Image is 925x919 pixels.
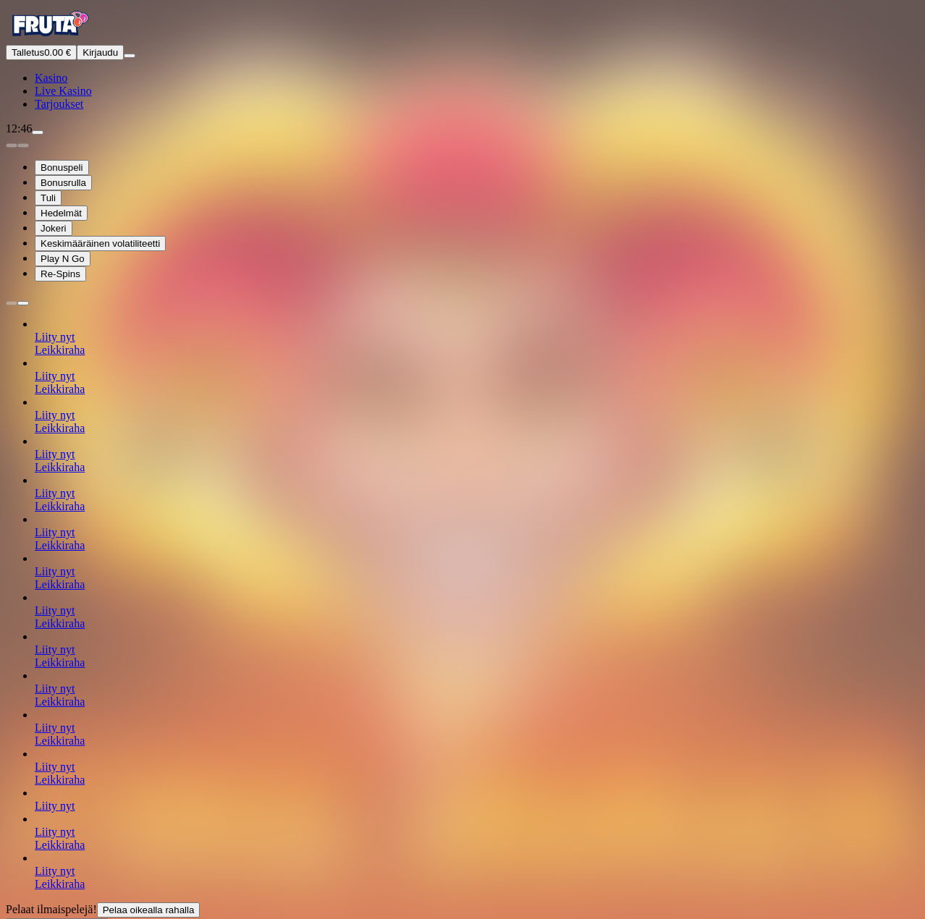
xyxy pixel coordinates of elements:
[6,6,93,42] img: Fruta
[35,236,166,251] button: Keskimääräinen volatiliteetti
[35,578,85,590] a: Leikkiraha
[35,656,85,669] a: Leikkiraha
[35,221,72,236] button: Jokeri
[35,695,85,708] a: Leikkiraha
[35,72,67,84] a: diamond iconKasino
[41,177,86,188] span: Bonusrulla
[83,47,118,58] span: Kirjaudu
[35,604,75,617] a: Liity nyt
[35,98,83,110] a: gift-inverted iconTarjoukset
[35,487,75,499] a: Liity nyt
[35,565,75,577] a: Liity nyt
[44,47,71,58] span: 0.00 €
[35,72,67,84] span: Kasino
[35,721,75,734] a: Liity nyt
[41,192,56,203] span: Tuli
[35,617,85,630] a: Leikkiraha
[35,206,88,221] button: Hedelmät
[35,448,75,460] a: Liity nyt
[35,800,75,812] a: Liity nyt
[35,190,62,206] button: Tuli
[35,526,75,538] a: Liity nyt
[124,54,135,58] button: menu
[35,331,75,343] a: Liity nyt
[41,238,160,249] span: Keskimääräinen volatiliteetti
[35,266,86,281] button: Re-Spins
[6,301,17,305] button: prev slide
[6,45,77,60] button: Talletusplus icon0.00 €
[35,865,75,877] a: Liity nyt
[103,905,195,915] span: Pelaa oikealla rahalla
[35,85,92,97] a: poker-chip iconLive Kasino
[35,422,85,434] a: Leikkiraha
[41,208,82,219] span: Hedelmät
[41,268,80,279] span: Re-Spins
[35,878,85,890] a: Leikkiraha
[35,826,75,838] a: Liity nyt
[35,85,92,97] span: Live Kasino
[17,301,29,305] button: next slide
[35,175,92,190] button: Bonusrulla
[35,761,75,773] a: Liity nyt
[35,839,85,851] a: Leikkiraha
[12,47,44,58] span: Talletus
[35,370,75,382] a: Liity nyt
[17,143,29,148] button: next slide
[6,143,17,148] button: prev slide
[41,162,83,173] span: Bonuspeli
[35,98,83,110] span: Tarjoukset
[6,902,919,918] div: Pelaat ilmaispelejä!
[32,130,43,135] button: live-chat
[35,539,85,551] a: Leikkiraha
[35,461,85,473] a: Leikkiraha
[35,774,85,786] a: Leikkiraha
[35,682,75,695] a: Liity nyt
[77,45,124,60] button: Kirjaudu
[35,251,90,266] button: Play N Go
[35,383,85,395] a: Leikkiraha
[41,223,67,234] span: Jokeri
[6,32,93,44] a: Fruta
[35,500,85,512] a: Leikkiraha
[35,160,89,175] button: Bonuspeli
[41,253,85,264] span: Play N Go
[35,409,75,421] a: Liity nyt
[6,6,919,111] nav: Primary
[35,734,85,747] a: Leikkiraha
[97,902,200,918] button: Pelaa oikealla rahalla
[35,344,85,356] a: Leikkiraha
[6,122,32,135] span: 12:46
[35,643,75,656] a: Liity nyt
